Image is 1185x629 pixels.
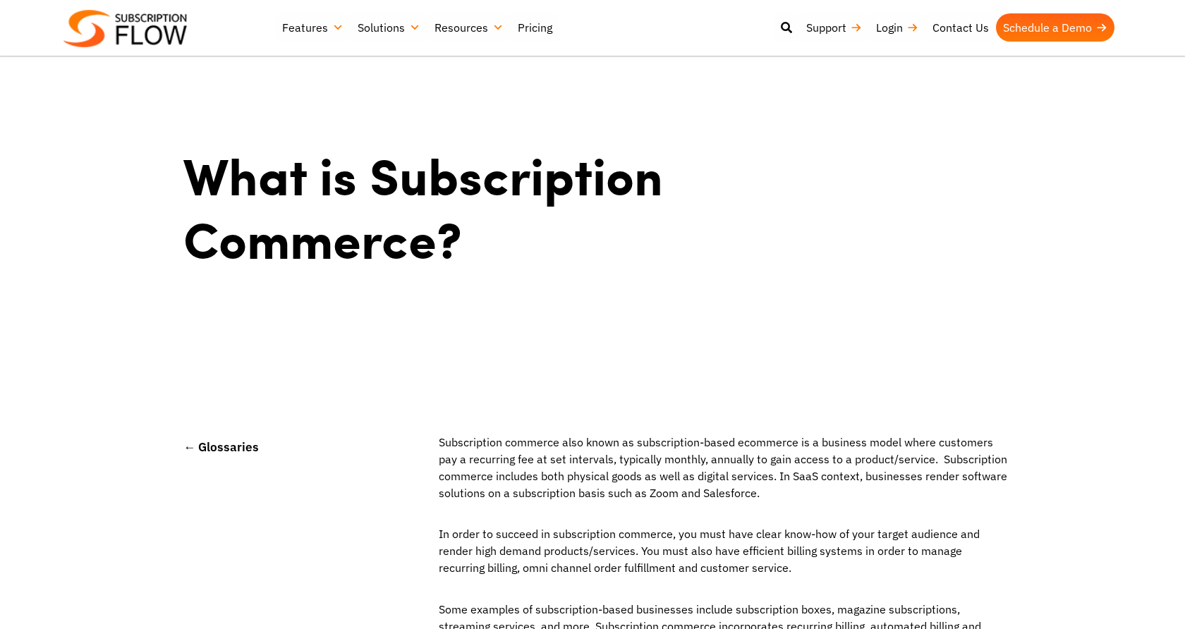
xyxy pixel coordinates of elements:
[183,439,259,455] a: ← Glossaries
[869,13,925,42] a: Login
[511,13,559,42] a: Pricing
[925,13,996,42] a: Contact Us
[799,13,869,42] a: Support
[427,13,511,42] a: Resources
[351,13,427,42] a: Solutions
[996,13,1114,42] a: Schedule a Demo
[275,13,351,42] a: Features
[63,10,187,47] img: Subscriptionflow
[183,143,697,270] h1: What is Subscription Commerce?
[432,525,1009,590] p: In order to succeed in subscription commerce, you must have clear know-how of your target audienc...
[432,434,1009,515] p: Subscription commerce also known as subscription-based ecommerce is a business model where custom...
